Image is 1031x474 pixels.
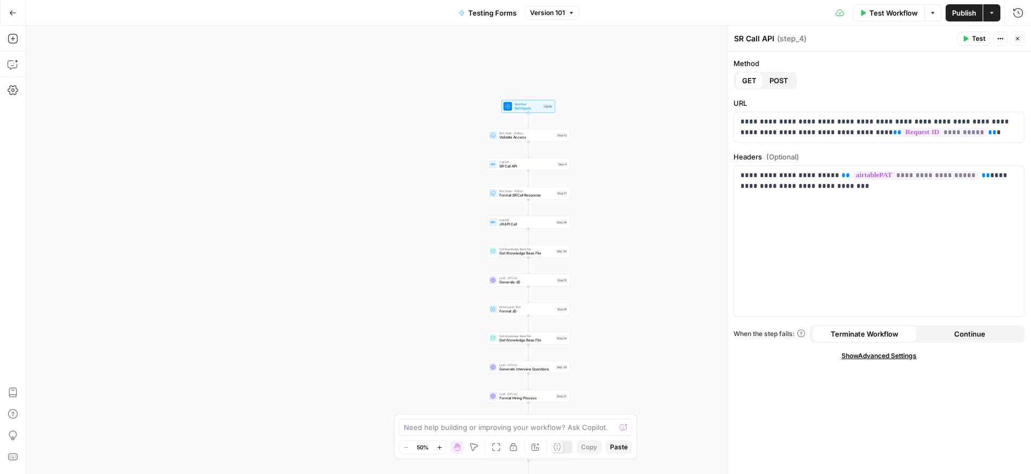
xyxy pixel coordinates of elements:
[556,336,568,341] div: Step 33
[528,200,529,215] g: Edge from step_17 to step_36
[528,113,529,128] g: Edge from start to step_12
[499,135,554,140] span: Validate Access
[528,345,529,360] g: Edge from step_33 to step_34
[581,442,597,452] span: Copy
[528,374,529,389] g: Edge from step_34 to step_37
[528,142,529,157] g: Edge from step_12 to step_4
[610,442,628,452] span: Paste
[499,193,554,198] span: Format SR Call Response
[499,392,554,396] span: LLM · GPT-4.1
[841,351,917,361] span: Show Advanced Settings
[499,276,554,280] span: LLM · GPT-4.1
[499,305,554,309] span: Write Liquid Text
[487,129,570,142] div: Run Code · PythonValidate AccessStep 12
[972,34,985,43] span: Test
[499,363,554,367] span: LLM · GPT-4.1
[606,440,632,454] button: Paste
[514,102,541,106] span: Workflow
[499,164,555,169] span: SR Call API
[452,4,523,21] button: Testing Forms
[528,403,529,418] g: Edge from step_37 to step_32
[499,251,554,256] span: Get Knowledge Base File
[499,334,554,338] span: Get Knowledge Base File
[499,222,554,227] span: JR API Call
[487,332,570,345] div: Get Knowledge Base FileGet Knowledge Base FileStep 33
[734,329,805,339] a: When the step fails:
[528,287,529,302] g: Edge from step_15 to step_16
[543,104,553,109] div: Inputs
[487,361,570,374] div: LLM · GPT-4.1Generate Interview QuestionsStep 34
[734,98,1025,108] label: URL
[514,106,541,111] span: Set Inputs
[499,218,554,222] span: Call API
[917,325,1022,342] button: Continue
[946,4,983,21] button: Publish
[499,189,554,193] span: Run Code · Python
[869,8,918,18] span: Test Workflow
[487,158,570,171] div: Call APISR Call APIStep 4
[734,151,1025,162] label: Headers
[766,151,799,162] span: (Optional)
[499,309,554,314] span: Format JD
[499,160,555,164] span: Call API
[853,4,924,21] button: Test Workflow
[487,390,570,403] div: LLM · GPT-4.1Format Hiring ProcessStep 37
[499,280,554,285] span: Generate JD
[487,216,570,229] div: Call APIJR API CallStep 36
[952,8,976,18] span: Publish
[417,443,429,451] span: 50%
[528,171,529,186] g: Edge from step_4 to step_17
[487,187,570,200] div: Run Code · PythonFormat SR Call ResponseStep 17
[957,32,990,46] button: Test
[769,75,788,86] span: POST
[528,258,529,273] g: Edge from step_40 to step_15
[487,303,570,316] div: Write Liquid TextFormat JDStep 16
[530,8,565,18] span: Version 101
[525,6,579,20] button: Version 101
[499,338,554,343] span: Get Knowledge Base File
[734,33,774,44] textarea: SR Call API
[487,274,570,287] div: LLM · GPT-4.1Generate JDStep 15
[734,58,1025,69] label: Method
[499,131,554,135] span: Run Code · Python
[556,220,568,225] div: Step 36
[577,440,601,454] button: Copy
[556,191,568,196] div: Step 17
[556,249,568,254] div: Step 40
[528,316,529,331] g: Edge from step_16 to step_33
[556,365,568,370] div: Step 34
[763,72,795,89] button: POST
[742,75,757,86] span: GET
[528,229,529,244] g: Edge from step_36 to step_40
[499,367,554,372] span: Generate Interview Questions
[499,247,554,251] span: Get Knowledge Base File
[468,8,517,18] span: Testing Forms
[831,329,898,339] span: Terminate Workflow
[556,133,568,138] div: Step 12
[556,307,568,312] div: Step 16
[556,278,568,283] div: Step 15
[557,162,568,167] div: Step 4
[487,100,570,113] div: WorkflowSet InputsInputs
[556,394,568,399] div: Step 37
[499,396,554,401] span: Format Hiring Process
[487,245,570,258] div: Get Knowledge Base FileGet Knowledge Base FileStep 40
[777,33,807,44] span: ( step_4 )
[954,329,985,339] span: Continue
